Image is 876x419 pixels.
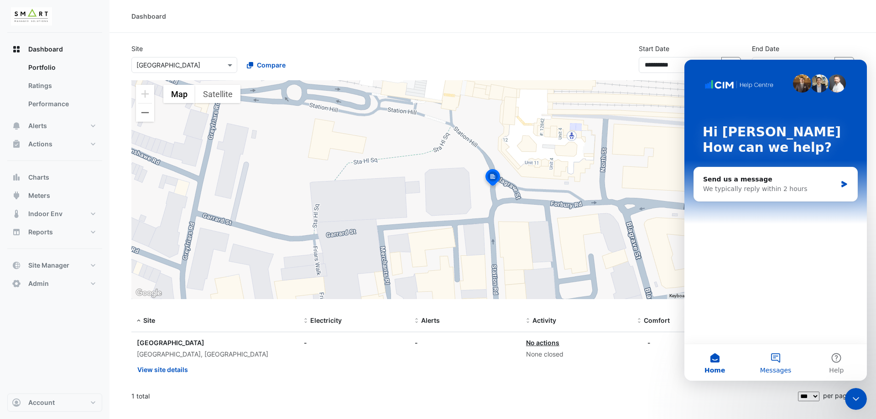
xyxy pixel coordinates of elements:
[136,85,154,103] button: Zoom in
[28,228,53,237] span: Reports
[7,168,102,186] button: Charts
[845,388,867,410] iframe: Intercom live chat
[752,44,779,53] label: End Date
[12,173,21,182] app-icon: Charts
[11,7,52,26] img: Company Logo
[136,103,154,122] button: Zoom out
[28,140,52,149] span: Actions
[195,85,240,103] button: Show satellite imagery
[7,223,102,241] button: Reports
[28,121,47,130] span: Alerts
[131,11,166,21] div: Dashboard
[483,168,503,190] img: site-pin-selected.svg
[137,338,293,347] div: [GEOGRAPHIC_DATA]
[421,316,440,324] span: Alerts
[143,316,155,324] span: Site
[12,261,21,270] app-icon: Site Manager
[7,40,102,58] button: Dashboard
[28,173,49,182] span: Charts
[310,316,342,324] span: Electricity
[131,385,796,408] div: 1 total
[163,85,195,103] button: Show street map
[12,209,21,218] app-icon: Indoor Env
[257,60,286,70] span: Compare
[684,60,867,381] iframe: Intercom live chat
[137,362,188,378] button: View site details
[12,121,21,130] app-icon: Alerts
[304,338,404,347] div: -
[526,339,559,347] a: No actions
[7,256,102,274] button: Site Manager
[28,398,55,407] span: Account
[415,338,515,347] div: -
[12,140,21,149] app-icon: Actions
[12,45,21,54] app-icon: Dashboard
[28,261,69,270] span: Site Manager
[21,58,102,77] a: Portfolio
[7,135,102,153] button: Actions
[12,191,21,200] app-icon: Meters
[644,316,670,324] span: Comfort
[137,349,293,360] div: [GEOGRAPHIC_DATA], [GEOGRAPHIC_DATA]
[28,209,63,218] span: Indoor Env
[669,293,709,299] button: Keyboard shortcuts
[532,316,556,324] span: Activity
[639,44,669,53] label: Start Date
[134,287,164,299] img: Google
[823,392,850,399] span: per page
[131,44,143,53] label: Site
[7,58,102,117] div: Dashboard
[7,393,102,412] button: Account
[21,77,102,95] a: Ratings
[21,95,102,113] a: Performance
[7,274,102,293] button: Admin
[28,191,50,200] span: Meters
[241,57,292,73] button: Compare
[7,205,102,223] button: Indoor Env
[28,45,63,54] span: Dashboard
[7,186,102,205] button: Meters
[12,279,21,288] app-icon: Admin
[134,287,164,299] a: Open this area in Google Maps (opens a new window)
[12,228,21,237] app-icon: Reports
[28,279,49,288] span: Admin
[647,338,651,347] div: -
[7,117,102,135] button: Alerts
[526,349,626,360] div: None closed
